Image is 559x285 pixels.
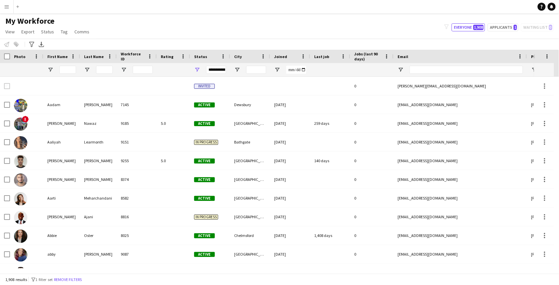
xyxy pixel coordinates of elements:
app-action-btn: Advanced filters [28,40,36,48]
div: Meharchandani [80,189,117,207]
div: 0 [350,95,394,114]
span: Email [398,54,408,59]
span: Invited [194,84,215,89]
button: Everyone1,908 [452,23,485,31]
div: Bathgate [230,133,270,151]
div: 0 [350,77,394,95]
span: Comms [74,29,89,35]
div: 0 [350,133,394,151]
div: 9185 [117,114,157,132]
div: 0 [350,245,394,263]
button: Open Filter Menu [194,67,200,73]
div: [EMAIL_ADDRESS][DOMAIN_NAME] [394,114,527,132]
div: Dewsbury [230,95,270,114]
div: [DATE] [270,133,310,151]
span: Active [194,252,215,257]
div: [DATE] [270,208,310,226]
div: [PERSON_NAME] [43,114,80,132]
img: Aaron Connor [14,155,27,168]
div: 259 days [310,114,350,132]
span: ! [22,116,29,122]
button: Open Filter Menu [398,67,404,73]
app-action-btn: Export XLSX [37,40,45,48]
div: [EMAIL_ADDRESS][DOMAIN_NAME] [394,189,527,207]
span: 1,908 [473,25,484,30]
button: Applicants1 [488,23,518,31]
input: Last Name Filter Input [96,66,113,74]
img: Aalia Nawaz [14,117,27,131]
div: [DATE] [270,152,310,170]
button: Remove filters [53,276,83,283]
img: Abbie Oster [14,230,27,243]
div: 8582 [117,189,157,207]
div: 0 [350,152,394,170]
span: 1 filter set [35,277,53,282]
span: Tag [61,29,68,35]
div: [GEOGRAPHIC_DATA] [230,170,270,189]
span: 1 [514,25,517,30]
span: Active [194,102,215,107]
span: Active [194,121,215,126]
div: 8374 [117,170,157,189]
input: Row Selection is disabled for this row (unchecked) [4,83,10,89]
div: [GEOGRAPHIC_DATA] [230,152,270,170]
div: [GEOGRAPHIC_DATA] [230,245,270,263]
div: [GEOGRAPHIC_DATA] [230,189,270,207]
div: 5.0 [157,114,190,132]
span: City [234,54,242,59]
div: Chelmsford [230,226,270,245]
div: 9087 [117,245,157,263]
div: [PERSON_NAME] [43,264,80,282]
div: Ajani [80,208,117,226]
img: abby thomas [14,248,27,262]
img: Aaron Robertson [14,174,27,187]
span: My Workforce [5,16,54,26]
span: Status [194,54,207,59]
button: Open Filter Menu [47,67,53,73]
div: [EMAIL_ADDRESS][DOMAIN_NAME] [394,133,527,151]
img: Abayomi mathew Ajani [14,211,27,224]
a: Tag [58,27,70,36]
div: [PERSON_NAME][EMAIL_ADDRESS][DOMAIN_NAME] [394,77,527,95]
div: 9255 [117,152,157,170]
input: First Name Filter Input [59,66,76,74]
div: abby [43,245,80,263]
a: Export [19,27,37,36]
div: 1,408 days [310,226,350,245]
a: View [3,27,17,36]
div: Learmonth [80,133,117,151]
span: Active [194,177,215,182]
div: [PERSON_NAME] [80,95,117,114]
div: Abbie [43,226,80,245]
button: Open Filter Menu [531,67,537,73]
div: [GEOGRAPHIC_DATA] [230,208,270,226]
div: [DATE] [270,189,310,207]
div: 5.0 [157,152,190,170]
div: 0 [350,208,394,226]
span: Export [21,29,34,35]
span: Workforce ID [121,51,145,61]
span: View [5,29,15,35]
div: [PERSON_NAME] [43,170,80,189]
div: [EMAIL_ADDRESS][DOMAIN_NAME] [394,226,527,245]
div: Nawaz [80,114,117,132]
span: Photo [14,54,25,59]
span: Joined [274,54,287,59]
div: 140 days [310,152,350,170]
input: Email Filter Input [410,66,523,74]
div: 0 [350,264,394,282]
div: [DATE] [270,170,310,189]
span: Active [194,196,215,201]
div: 0 [350,189,394,207]
div: [DATE] [270,226,310,245]
input: City Filter Input [246,66,266,74]
div: [PERSON_NAME] [43,152,80,170]
span: Last Name [84,54,104,59]
div: 8816 [117,208,157,226]
img: Aadam Patel [14,99,27,112]
span: In progress [194,215,218,220]
div: [DATE] [270,264,310,282]
div: Dandashi [80,264,117,282]
span: In progress [194,140,218,145]
div: [GEOGRAPHIC_DATA] [230,264,270,282]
